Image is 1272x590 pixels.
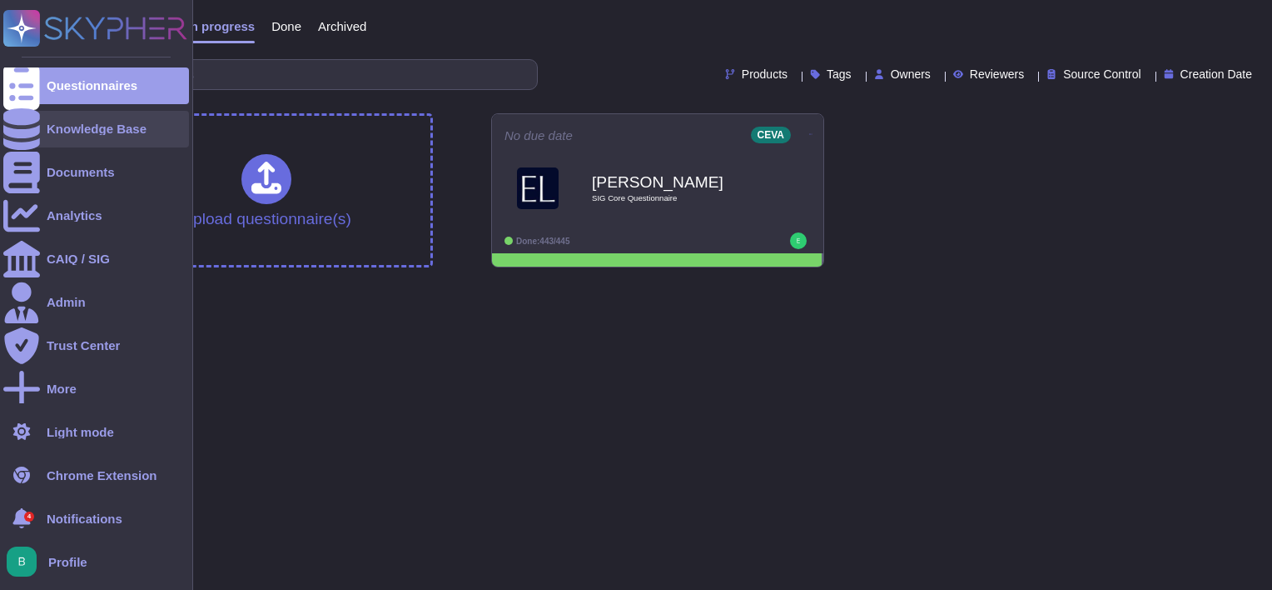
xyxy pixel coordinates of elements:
span: Source Control [1063,68,1140,80]
span: Done: 443/445 [516,237,570,246]
span: Reviewers [970,68,1024,80]
a: Admin [3,284,189,321]
div: Light mode [47,426,114,438]
a: Trust Center [3,327,189,364]
span: In progress [186,20,255,32]
span: Owners [891,68,931,80]
span: Products [742,68,788,80]
span: Archived [318,20,366,32]
span: Tags [827,68,852,80]
div: More [47,382,77,395]
span: Done [271,20,301,32]
img: Logo [517,167,559,209]
div: Analytics [47,209,102,222]
div: CAIQ / SIG [47,252,110,265]
div: Admin [47,296,86,308]
span: Profile [48,556,87,568]
div: 4 [24,512,34,522]
button: user [3,543,48,580]
a: CAIQ / SIG [3,241,189,277]
a: Questionnaires [3,67,189,104]
span: Creation Date [1180,68,1252,80]
span: Notifications [47,512,122,525]
img: user [790,232,807,249]
a: Chrome Extension [3,457,189,493]
a: Knowledge Base [3,111,189,147]
div: Documents [47,166,115,178]
span: No due date [504,129,573,142]
img: user [7,547,37,577]
a: Analytics [3,197,189,234]
div: CEVA [751,127,791,143]
div: Knowledge Base [47,122,147,135]
span: SIG Core Questionnaire [592,194,758,202]
b: [PERSON_NAME] [592,174,758,190]
a: Documents [3,154,189,191]
input: Search by keywords [66,60,537,89]
div: Trust Center [47,339,120,352]
div: Questionnaires [47,79,137,92]
div: Chrome Extension [47,469,157,482]
div: Upload questionnaire(s) [181,154,351,227]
